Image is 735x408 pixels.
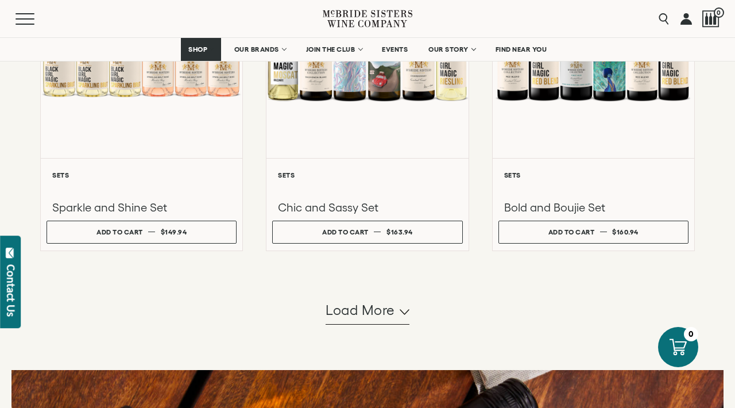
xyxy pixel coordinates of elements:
[299,38,369,61] a: JOIN THE CLUB
[188,45,208,53] span: SHOP
[684,327,698,341] div: 0
[714,7,724,18] span: 0
[52,171,231,179] h6: Sets
[227,38,293,61] a: OUR BRANDS
[548,224,595,240] div: Add to cart
[504,171,683,179] h6: Sets
[504,200,683,215] h3: Bold and Boujie Set
[161,228,187,236] span: $149.94
[488,38,555,61] a: FIND NEAR YOU
[322,224,369,240] div: Add to cart
[5,264,17,317] div: Contact Us
[326,301,395,320] span: Load more
[612,228,639,236] span: $160.94
[382,45,408,53] span: EVENTS
[278,200,457,215] h3: Chic and Sassy Set
[386,228,413,236] span: $163.94
[496,45,547,53] span: FIND NEAR YOU
[96,224,143,240] div: Add to cart
[428,45,469,53] span: OUR STORY
[498,221,688,244] button: Add to cart $160.94
[47,221,237,244] button: Add to cart $149.94
[16,13,57,25] button: Mobile Menu Trigger
[52,200,231,215] h3: Sparkle and Shine Set
[421,38,482,61] a: OUR STORY
[374,38,415,61] a: EVENTS
[306,45,355,53] span: JOIN THE CLUB
[326,297,409,325] button: Load more
[234,45,279,53] span: OUR BRANDS
[272,221,462,244] button: Add to cart $163.94
[278,171,457,179] h6: Sets
[181,38,221,61] a: SHOP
